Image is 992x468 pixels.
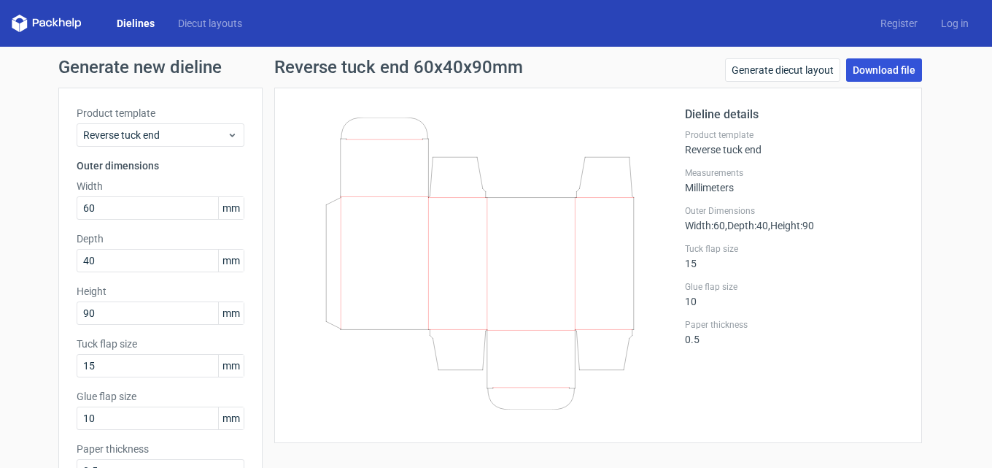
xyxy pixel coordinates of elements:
a: Diecut layouts [166,16,254,31]
a: Download file [846,58,922,82]
a: Generate diecut layout [725,58,840,82]
div: Reverse tuck end [685,129,904,156]
a: Dielines [105,16,166,31]
label: Product template [685,129,904,141]
label: Product template [77,106,244,120]
label: Outer Dimensions [685,205,904,217]
label: Measurements [685,167,904,179]
span: Reverse tuck end [83,128,227,142]
div: 0.5 [685,319,904,345]
a: Register [869,16,929,31]
label: Glue flap size [685,281,904,293]
div: 15 [685,243,904,269]
span: mm [218,302,244,324]
span: , Height : 90 [768,220,814,231]
h1: Reverse tuck end 60x40x90mm [274,58,523,76]
div: 10 [685,281,904,307]
label: Depth [77,231,244,246]
label: Paper thickness [685,319,904,331]
span: mm [218,355,244,377]
span: mm [218,407,244,429]
label: Width [77,179,244,193]
h2: Dieline details [685,106,904,123]
h1: Generate new dieline [58,58,934,76]
span: Width : 60 [685,220,725,231]
label: Tuck flap size [77,337,244,351]
label: Height [77,284,244,299]
h3: Outer dimensions [77,158,244,173]
span: , Depth : 40 [725,220,768,231]
label: Glue flap size [77,389,244,404]
div: Millimeters [685,167,904,193]
span: mm [218,250,244,272]
label: Paper thickness [77,442,244,456]
label: Tuck flap size [685,243,904,255]
a: Log in [929,16,980,31]
span: mm [218,197,244,219]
